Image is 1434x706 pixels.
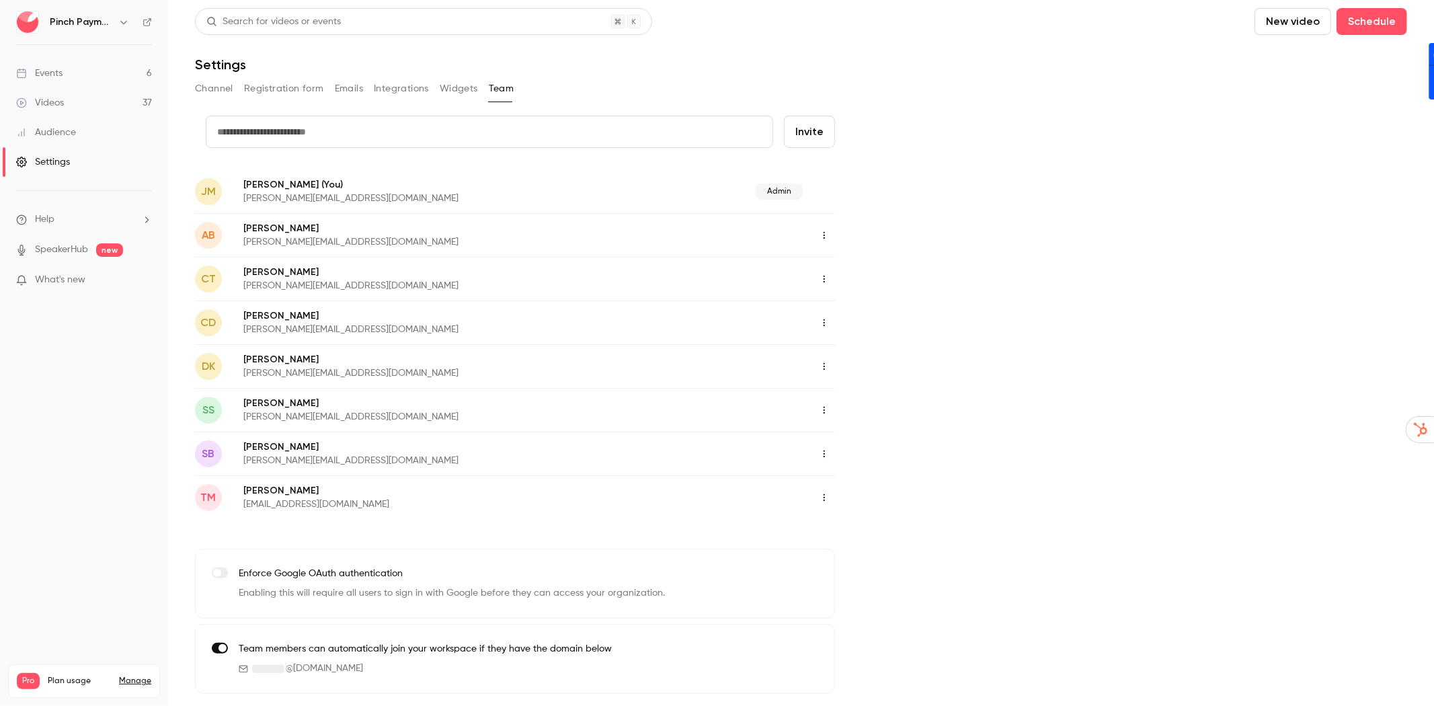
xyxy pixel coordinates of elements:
h6: Pinch Payments [50,15,113,29]
p: [PERSON_NAME] [243,266,636,279]
p: [PERSON_NAME][EMAIL_ADDRESS][DOMAIN_NAME] [243,366,636,380]
a: SpeakerHub [35,243,88,257]
p: [PERSON_NAME][EMAIL_ADDRESS][DOMAIN_NAME] [243,323,636,336]
div: Search for videos or events [206,15,341,29]
p: [PERSON_NAME][EMAIL_ADDRESS][DOMAIN_NAME] [243,235,636,249]
button: Registration form [244,78,324,100]
span: SB [202,446,215,462]
button: Widgets [440,78,478,100]
span: CT [201,271,216,287]
p: Enforce Google OAuth authentication [239,567,665,581]
span: Help [35,212,54,227]
span: Pro [17,673,40,689]
p: [PERSON_NAME] [243,440,636,454]
a: Manage [119,676,151,687]
span: What's new [35,273,85,287]
button: Emails [335,78,363,100]
p: [PERSON_NAME][EMAIL_ADDRESS][DOMAIN_NAME] [243,410,636,424]
img: Pinch Payments [17,11,38,33]
span: AB [202,227,215,243]
p: [PERSON_NAME][EMAIL_ADDRESS][DOMAIN_NAME] [243,454,636,467]
div: Videos [16,96,64,110]
p: [PERSON_NAME] [243,484,602,498]
span: (You) [319,178,343,192]
div: Settings [16,155,70,169]
p: Team members can automatically join your workspace if they have the domain below [239,642,612,656]
button: New video [1254,8,1331,35]
button: Invite [784,116,835,148]
button: Integrations [374,78,429,100]
div: Audience [16,126,76,139]
iframe: Noticeable Trigger [136,274,152,286]
p: [EMAIL_ADDRESS][DOMAIN_NAME] [243,498,602,511]
button: Schedule [1337,8,1407,35]
span: SS [202,402,214,418]
span: TM [201,489,216,506]
p: [PERSON_NAME] [243,397,636,410]
p: [PERSON_NAME] [243,309,636,323]
p: [PERSON_NAME][EMAIL_ADDRESS][DOMAIN_NAME] [243,192,607,205]
p: [PERSON_NAME] [243,178,607,192]
p: [PERSON_NAME][EMAIL_ADDRESS][DOMAIN_NAME] [243,279,636,292]
span: DK [202,358,215,375]
p: Enabling this will require all users to sign in with Google before they can access your organizat... [239,586,665,600]
p: [PERSON_NAME] [243,353,636,366]
span: new [96,243,123,257]
button: Channel [195,78,233,100]
li: help-dropdown-opener [16,212,152,227]
span: @ [DOMAIN_NAME] [286,662,363,676]
h1: Settings [195,56,246,73]
div: Events [16,67,63,80]
p: [PERSON_NAME] [243,222,636,235]
span: Plan usage [48,676,111,687]
button: Team [489,78,514,100]
span: CD [201,315,216,331]
span: Admin [756,184,803,200]
span: JM [201,184,216,200]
